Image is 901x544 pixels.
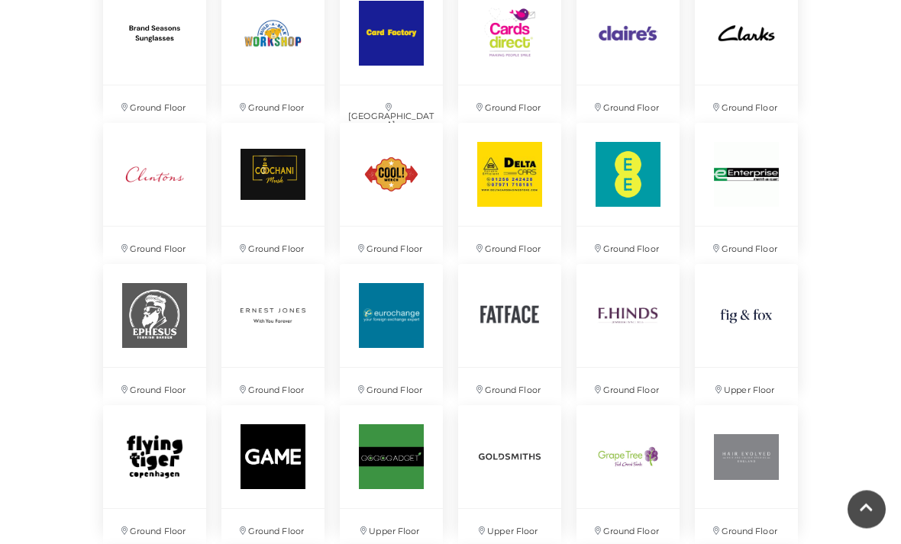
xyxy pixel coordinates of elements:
[95,398,214,539] a: Ground Floor
[695,227,798,265] p: Ground Floor
[221,227,325,265] p: Ground Floor
[450,116,569,257] a: Ground Floor
[332,116,450,257] a: Ground Floor
[576,86,680,124] p: Ground Floor
[695,406,798,509] img: Hair Evolved at Festival Place, Basingstoke
[458,369,561,406] p: Ground Floor
[340,227,443,265] p: Ground Floor
[576,227,680,265] p: Ground Floor
[569,116,687,257] a: Ground Floor
[332,257,450,398] a: Ground Floor
[576,369,680,406] p: Ground Floor
[214,116,332,257] a: Ground Floor
[221,86,325,124] p: Ground Floor
[103,369,206,406] p: Ground Floor
[221,369,325,406] p: Ground Floor
[458,227,561,265] p: Ground Floor
[687,257,806,398] a: Upper Floor
[450,257,569,398] a: Ground Floor
[95,116,214,257] a: Ground Floor
[450,398,569,539] a: Upper Floor
[569,398,687,539] a: Ground Floor
[687,398,806,539] a: Hair Evolved at Festival Place, Basingstoke Ground Floor
[569,257,687,398] a: Ground Floor
[332,398,450,539] a: Upper Floor
[95,257,214,398] a: Ground Floor
[103,86,206,124] p: Ground Floor
[687,116,806,257] a: Ground Floor
[214,398,332,539] a: Ground Floor
[340,369,443,406] p: Ground Floor
[695,86,798,124] p: Ground Floor
[103,227,206,265] p: Ground Floor
[695,369,798,406] p: Upper Floor
[340,86,443,140] p: [GEOGRAPHIC_DATA]
[214,257,332,398] a: Ground Floor
[458,86,561,124] p: Ground Floor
